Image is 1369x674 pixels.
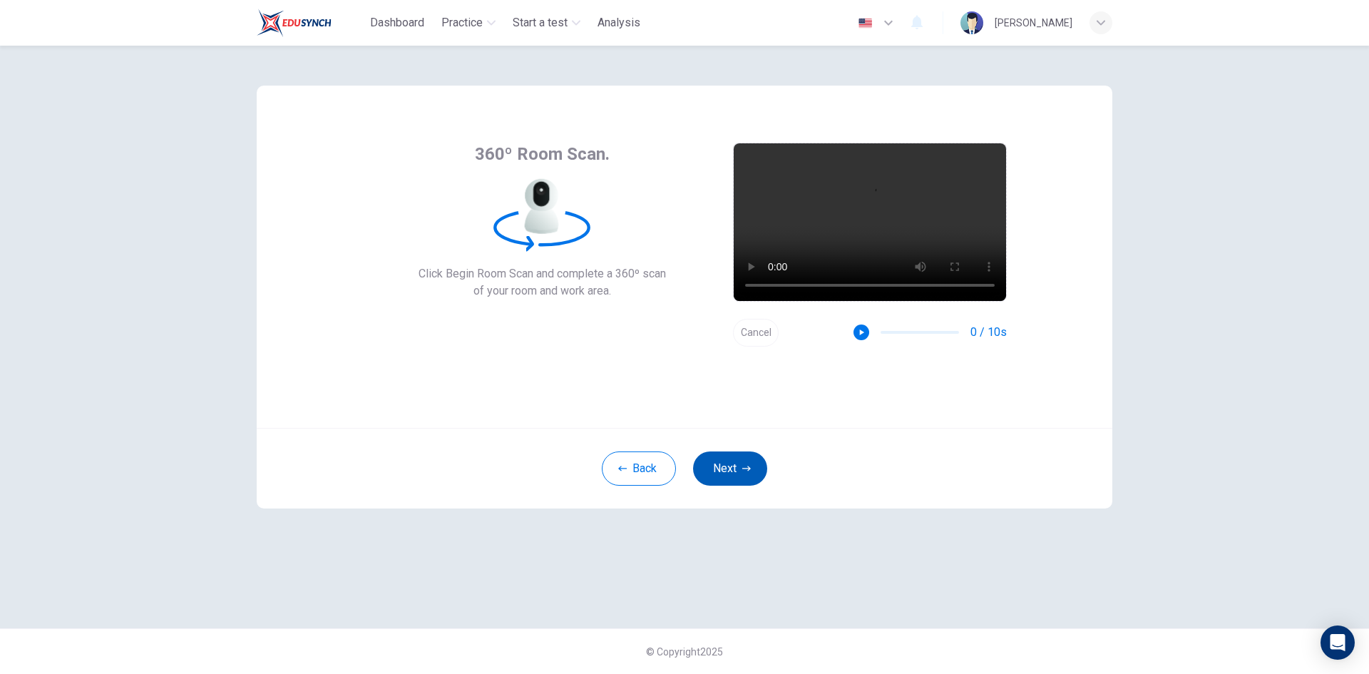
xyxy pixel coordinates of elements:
span: Click Begin Room Scan and complete a 360º scan [419,265,666,282]
button: Cancel [733,319,779,347]
span: 360º Room Scan. [475,143,610,165]
button: Back [602,451,676,486]
button: Start a test [507,10,586,36]
span: 0 / 10s [970,324,1007,341]
span: Analysis [598,14,640,31]
span: of your room and work area. [419,282,666,300]
button: Next [693,451,767,486]
span: Practice [441,14,483,31]
button: Practice [436,10,501,36]
span: Dashboard [370,14,424,31]
button: Analysis [592,10,646,36]
div: [PERSON_NAME] [995,14,1072,31]
img: Train Test logo [257,9,332,37]
button: Dashboard [364,10,430,36]
span: Start a test [513,14,568,31]
a: Train Test logo [257,9,364,37]
div: Open Intercom Messenger [1321,626,1355,660]
span: © Copyright 2025 [646,646,723,658]
img: en [856,18,874,29]
img: Profile picture [960,11,983,34]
